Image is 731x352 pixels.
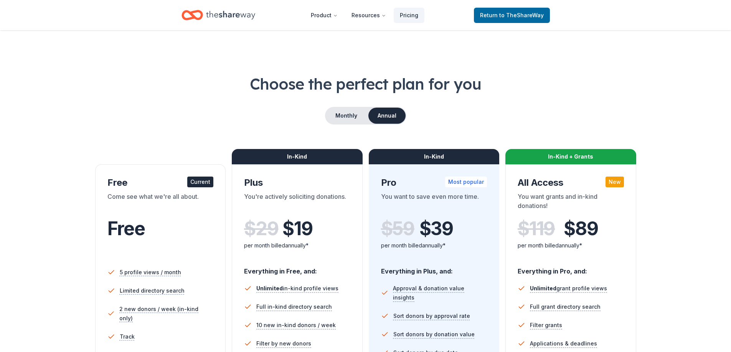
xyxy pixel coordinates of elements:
[530,302,601,311] span: Full grant directory search
[518,241,624,250] div: per month billed annually*
[187,177,213,187] div: Current
[120,332,135,341] span: Track
[381,177,487,189] div: Pro
[419,218,453,239] span: $ 39
[256,321,336,330] span: 10 new in-kind donors / week
[282,218,312,239] span: $ 19
[381,192,487,213] div: You want to save even more time.
[606,177,624,187] div: New
[244,192,350,213] div: You're actively soliciting donations.
[393,284,487,302] span: Approval & donation value insights
[393,330,475,339] span: Sort donors by donation value
[119,305,213,323] span: 2 new donors / week (in-kind only)
[381,241,487,250] div: per month billed annually*
[120,286,185,295] span: Limited directory search
[31,73,700,95] h1: Choose the perfect plan for you
[530,285,607,291] span: grant profile views
[244,241,350,250] div: per month billed annually*
[305,6,424,24] nav: Main
[368,108,406,124] button: Annual
[182,6,255,24] a: Home
[518,192,624,213] div: You want grants and in-kind donations!
[345,8,392,23] button: Resources
[393,311,470,321] span: Sort donors by approval rate
[505,149,636,164] div: In-Kind + Grants
[499,12,544,18] span: to TheShareWay
[107,177,214,189] div: Free
[474,8,550,23] a: Returnto TheShareWay
[564,218,598,239] span: $ 89
[530,339,597,348] span: Applications & deadlines
[381,260,487,276] div: Everything in Plus, and:
[120,268,181,277] span: 5 profile views / month
[256,285,283,291] span: Unlimited
[244,177,350,189] div: Plus
[480,11,544,20] span: Return
[107,192,214,213] div: Come see what we're all about.
[256,285,338,291] span: in-kind profile views
[530,321,562,330] span: Filter grants
[256,339,311,348] span: Filter by new donors
[530,285,556,291] span: Unlimited
[244,260,350,276] div: Everything in Free, and:
[445,177,487,187] div: Most popular
[518,260,624,276] div: Everything in Pro, and:
[107,217,145,240] span: Free
[369,149,500,164] div: In-Kind
[326,108,367,124] button: Monthly
[394,8,424,23] a: Pricing
[232,149,363,164] div: In-Kind
[256,302,332,311] span: Full in-kind directory search
[518,177,624,189] div: All Access
[305,8,344,23] button: Product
